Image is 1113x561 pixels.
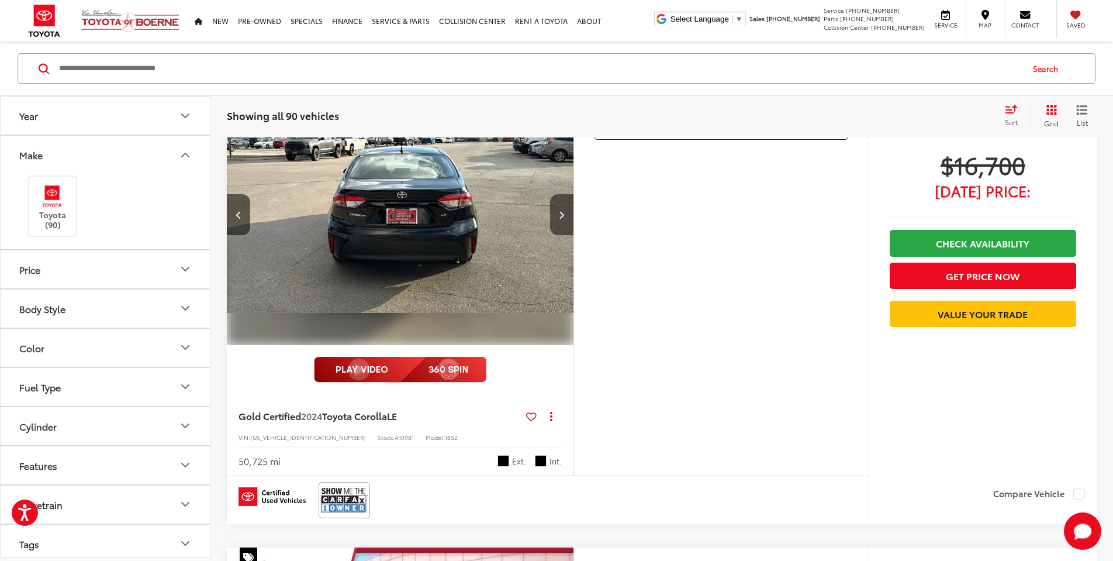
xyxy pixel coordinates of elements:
[178,458,192,472] div: Features
[1076,117,1088,127] span: List
[36,183,68,210] img: Vic Vaughan Toyota of Boerne in Boerne, TX)
[29,183,77,230] label: Toyota (90)
[871,23,925,32] span: [PHONE_NUMBER]
[250,433,366,442] span: [US_VEHICLE_IDENTIFICATION_NUMBER]
[226,84,575,345] a: 2024 Toyota Corolla LE2024 Toyota Corolla LE2024 Toyota Corolla LE2024 Toyota Corolla LE
[497,455,509,467] span: Black
[19,381,61,392] div: Fuel Type
[535,455,547,467] span: Black
[1067,104,1097,128] button: List View
[426,433,445,442] span: Model:
[541,406,562,426] button: Actions
[238,487,306,506] img: Toyota Certified Used Vehicles
[1,328,211,366] button: ColorColor
[1044,118,1059,128] span: Grid
[1,97,211,135] button: YearYear
[766,14,820,23] span: [PHONE_NUMBER]
[178,536,192,550] div: Tags
[395,433,414,442] span: A10981
[824,23,869,32] span: Collision Center
[314,357,486,383] img: full motion video
[19,498,63,510] div: Drivetrain
[238,433,250,442] span: VIN:
[1,250,211,288] button: PricePrice
[1022,54,1075,83] button: Search
[1064,512,1101,550] button: Toggle Chat Window
[19,420,57,431] div: Cylinder
[301,409,322,422] span: 2024
[670,15,729,23] span: Select Language
[378,433,395,442] span: Stock:
[1,407,211,445] button: CylinderCylinder
[238,409,521,422] a: Gold Certified2024Toyota CorollaLE
[824,14,838,23] span: Parts
[749,14,765,23] span: Sales
[1063,21,1088,29] span: Saved
[993,488,1085,500] label: Compare Vehicle
[1011,21,1039,29] span: Contact
[1064,512,1101,550] svg: Start Chat
[238,455,281,468] div: 50,725 mi
[227,108,339,122] span: Showing all 90 vehicles
[226,84,575,346] img: 2024 Toyota Corolla LE
[19,342,44,353] div: Color
[1005,117,1018,127] span: Sort
[735,15,743,23] span: ▼
[1,367,211,405] button: Fuel TypeFuel Type
[445,433,458,442] span: 1852
[890,263,1076,289] button: Get Price Now
[1,485,211,523] button: DrivetrainDrivetrain
[178,340,192,355] div: Color
[972,21,998,29] span: Map
[238,409,301,422] span: Gold Certified
[846,6,900,15] span: [PHONE_NUMBER]
[321,484,368,515] img: View CARFAX report
[999,104,1031,128] button: Select sort value
[58,54,1022,82] input: Search by Make, Model, or Keyword
[19,263,40,274] div: Price
[19,302,65,314] div: Body Style
[512,456,526,467] span: Ext.
[1,446,211,484] button: FeaturesFeatures
[1,289,211,327] button: Body StyleBody Style
[1,136,211,174] button: MakeMake
[840,14,894,23] span: [PHONE_NUMBER]
[890,301,1076,327] a: Value Your Trade
[178,301,192,315] div: Body Style
[226,84,575,345] div: 2024 Toyota Corolla LE 3
[322,409,387,422] span: Toyota Corolla
[890,185,1076,197] span: [DATE] Price:
[178,262,192,276] div: Price
[549,456,562,467] span: Int.
[178,148,192,162] div: Make
[19,110,38,121] div: Year
[19,459,57,470] div: Features
[19,149,43,160] div: Make
[890,150,1076,179] span: $16,700
[932,21,959,29] span: Service
[550,411,552,421] span: dropdown dots
[387,409,397,422] span: LE
[824,6,844,15] span: Service
[670,15,743,23] a: Select Language​
[19,538,39,549] div: Tags
[890,230,1076,256] a: Check Availability
[1031,104,1067,128] button: Grid View
[550,194,573,235] button: Next image
[81,9,180,33] img: Vic Vaughan Toyota of Boerne
[227,194,250,235] button: Previous image
[178,109,192,123] div: Year
[178,380,192,394] div: Fuel Type
[178,419,192,433] div: Cylinder
[178,497,192,511] div: Drivetrain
